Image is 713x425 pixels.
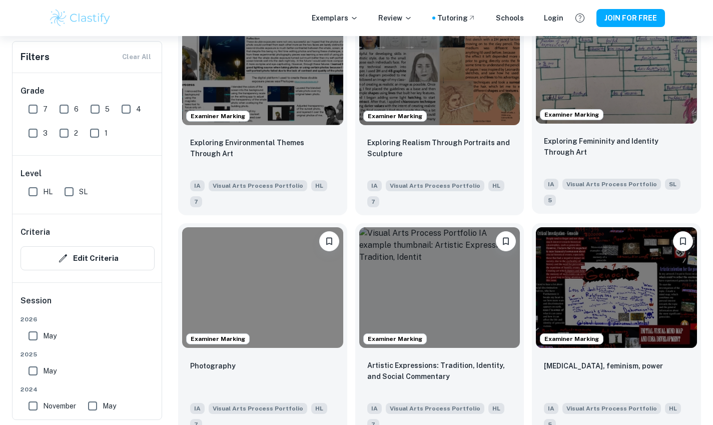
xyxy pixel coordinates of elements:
[488,403,504,414] span: HL
[378,13,412,24] p: Review
[190,403,205,414] span: IA
[190,137,335,159] p: Exploring Environmental Themes Through Art
[367,180,382,191] span: IA
[178,1,347,215] a: Examiner MarkingPlease log in to bookmark exemplarsExploring Environmental Themes Through ArtIAVi...
[364,334,426,343] span: Examiner Marking
[488,180,504,191] span: HL
[364,112,426,121] span: Examiner Marking
[359,227,520,348] img: Visual Arts Process Portfolio IA example thumbnail: Artistic Expressions: Tradition, Identit
[105,128,108,139] span: 1
[182,227,343,348] img: Visual Arts Process Portfolio IA example thumbnail: Photography
[665,403,681,414] span: HL
[21,385,155,394] span: 2024
[43,400,76,411] span: November
[311,403,327,414] span: HL
[536,227,697,348] img: Visual Arts Process Portfolio IA example thumbnail: Genocide, feminism, power
[136,104,141,115] span: 4
[496,231,516,251] button: Please log in to bookmark exemplars
[359,5,520,125] img: Visual Arts Process Portfolio IA example thumbnail: Exploring Realism Through Portraits and
[187,112,249,121] span: Examiner Marking
[544,360,663,371] p: Genocide, feminism, power
[209,180,307,191] span: Visual Arts Process Portfolio
[540,110,603,119] span: Examiner Marking
[532,1,701,215] a: Examiner MarkingPlease log in to bookmark exemplarsExploring Femininity and Identity Through ArtI...
[367,137,512,159] p: Exploring Realism Through Portraits and Sculpture
[21,295,155,315] h6: Session
[367,403,382,414] span: IA
[190,180,205,191] span: IA
[103,400,116,411] span: May
[540,334,603,343] span: Examiner Marking
[355,1,524,215] a: Examiner MarkingPlease log in to bookmark exemplarsExploring Realism Through Portraits and Sculpt...
[386,180,484,191] span: Visual Arts Process Portfolio
[43,365,57,376] span: May
[673,231,693,251] button: Please log in to bookmark exemplars
[79,186,88,197] span: SL
[544,403,558,414] span: IA
[74,104,79,115] span: 6
[43,104,48,115] span: 7
[544,136,689,158] p: Exploring Femininity and Identity Through Art
[544,195,556,206] span: 5
[43,128,48,139] span: 3
[187,334,249,343] span: Examiner Marking
[21,50,50,64] h6: Filters
[496,13,524,24] a: Schools
[43,330,57,341] span: May
[21,226,50,238] h6: Criteria
[367,360,512,382] p: Artistic Expressions: Tradition, Identity, and Social Commentary
[21,350,155,359] span: 2025
[437,13,476,24] a: Tutoring
[21,246,155,270] button: Edit Criteria
[367,196,379,207] span: 7
[21,315,155,324] span: 2026
[571,10,588,27] button: Help and Feedback
[49,8,112,28] img: Clastify logo
[105,104,110,115] span: 5
[536,3,697,124] img: Visual Arts Process Portfolio IA example thumbnail: Exploring Femininity and Identity Throug
[182,5,343,125] img: Visual Arts Process Portfolio IA example thumbnail: Exploring Environmental Themes Through A
[596,9,665,27] button: JOIN FOR FREE
[74,128,78,139] span: 2
[544,179,558,190] span: IA
[21,168,155,180] h6: Level
[209,403,307,414] span: Visual Arts Process Portfolio
[665,179,680,190] span: SL
[311,180,327,191] span: HL
[312,13,358,24] p: Exemplars
[21,85,155,97] h6: Grade
[190,196,202,207] span: 7
[544,13,563,24] a: Login
[43,186,53,197] span: HL
[319,231,339,251] button: Please log in to bookmark exemplars
[190,360,236,371] p: Photography
[562,403,661,414] span: Visual Arts Process Portfolio
[386,403,484,414] span: Visual Arts Process Portfolio
[562,179,661,190] span: Visual Arts Process Portfolio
